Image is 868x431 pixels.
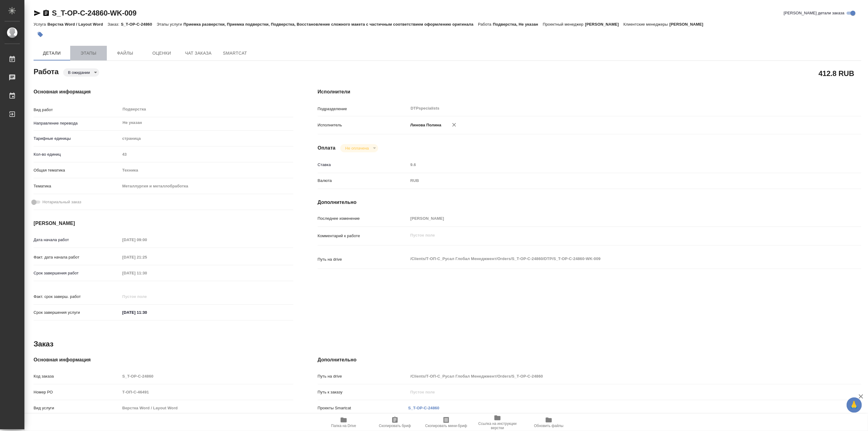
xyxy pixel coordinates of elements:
p: Валюта [318,178,408,184]
div: страница [120,133,293,144]
p: Верстка Word / Layout Word [47,22,107,27]
p: S_T-OP-C-24860 [121,22,157,27]
span: Скопировать бриф [379,424,411,428]
p: Срок завершения работ [34,270,120,276]
p: Факт. срок заверш. работ [34,294,120,300]
p: Дата начала работ [34,237,120,243]
input: Пустое поле [120,292,174,301]
div: Техника [120,165,293,176]
span: Папка на Drive [331,424,356,428]
p: Срок завершения услуги [34,310,120,316]
input: Пустое поле [120,150,293,159]
p: [PERSON_NAME] [585,22,624,27]
span: Оценки [147,49,176,57]
p: Работа [478,22,493,27]
div: В ожидании [63,68,99,77]
p: Номер РО [34,389,120,395]
p: Вид услуги [34,405,120,411]
button: Папка на Drive [318,414,369,431]
button: В ожидании [66,70,92,75]
p: Проекты Smartcat [318,405,408,411]
h2: Заказ [34,339,53,349]
p: Комментарий к работе [318,233,408,239]
p: Направление перевода [34,120,120,126]
span: 🙏 [849,399,859,411]
button: Скопировать мини-бриф [421,414,472,431]
p: Подразделение [318,106,408,112]
p: Проектный менеджер [543,22,585,27]
h4: Дополнительно [318,199,861,206]
p: Ставка [318,162,408,168]
span: SmartCat [220,49,250,57]
span: [PERSON_NAME] детали заказа [784,10,844,16]
p: Код заказа [34,373,120,379]
button: Скопировать бриф [369,414,421,431]
button: Скопировать ссылку для ЯМессенджера [34,9,41,17]
p: Линова Полина [408,122,442,128]
button: Не оплачена [343,146,371,151]
button: Удалить исполнителя [447,118,461,132]
a: S_T-OP-C-24860 [408,406,439,410]
span: Обновить файлы [534,424,564,428]
h4: Дополнительно [318,356,861,364]
p: Общая тематика [34,167,120,173]
p: Кол-во единиц [34,151,120,158]
span: Файлы [110,49,140,57]
h2: 412.8 RUB [819,68,854,78]
button: Обновить файлы [523,414,574,431]
p: Путь на drive [318,256,408,263]
input: Пустое поле [408,160,816,169]
input: ✎ Введи что-нибудь [120,308,174,317]
h2: Работа [34,66,59,77]
p: Тарифные единицы [34,136,120,142]
input: Пустое поле [120,404,293,412]
span: Нотариальный заказ [42,199,81,205]
p: Этапы услуги [157,22,183,27]
button: Скопировать ссылку [42,9,50,17]
p: Тематика [34,183,120,189]
input: Пустое поле [120,253,174,262]
span: Чат заказа [184,49,213,57]
p: Исполнитель [318,122,408,128]
div: Металлургия и металлобработка [120,181,293,191]
button: 🙏 [847,397,862,413]
p: Подверстка, Не указан [493,22,543,27]
p: Путь к заказу [318,389,408,395]
button: Ссылка на инструкции верстки [472,414,523,431]
p: Факт. дата начала работ [34,254,120,260]
input: Пустое поле [408,214,816,223]
a: S_T-OP-C-24860-WK-009 [52,9,136,17]
span: Этапы [74,49,103,57]
input: Пустое поле [120,235,174,244]
div: RUB [408,176,816,186]
div: В ожидании [340,144,378,152]
p: Последнее изменение [318,215,408,222]
p: Услуга [34,22,47,27]
p: Заказ: [108,22,121,27]
p: Путь на drive [318,373,408,379]
textarea: /Clients/Т-ОП-С_Русал Глобал Менеджмент/Orders/S_T-OP-C-24860/DTP/S_T-OP-C-24860-WK-009 [408,254,816,264]
span: Скопировать мини-бриф [425,424,467,428]
p: Вид работ [34,107,120,113]
input: Пустое поле [408,388,816,397]
h4: Оплата [318,144,336,152]
p: Клиентские менеджеры [624,22,670,27]
span: Ссылка на инструкции верстки [476,422,519,430]
h4: [PERSON_NAME] [34,220,293,227]
input: Пустое поле [120,372,293,381]
h4: Исполнители [318,88,861,96]
h4: Основная информация [34,88,293,96]
h4: Основная информация [34,356,293,364]
button: Добавить тэг [34,28,47,41]
input: Пустое поле [120,269,174,277]
p: [PERSON_NAME] [670,22,708,27]
input: Пустое поле [408,372,816,381]
input: Пустое поле [120,388,293,397]
span: Детали [37,49,67,57]
p: Приемка разверстки, Приемка подверстки, Подверстка, Восстановление сложного макета с частичным со... [183,22,478,27]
